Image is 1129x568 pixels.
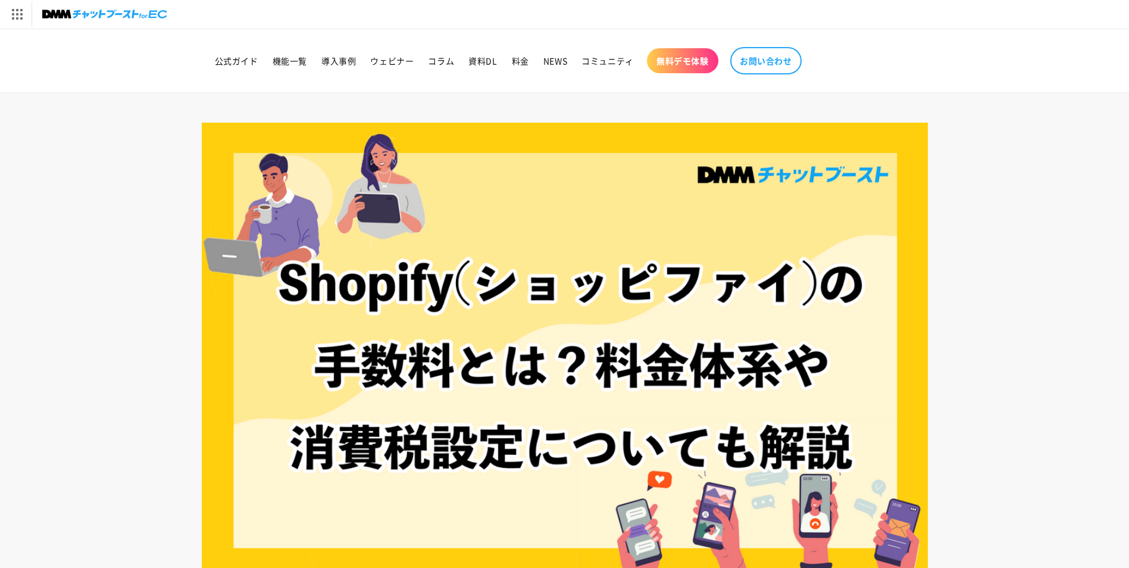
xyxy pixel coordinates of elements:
[730,47,802,74] a: お問い合わせ
[512,55,529,66] span: 料金
[370,55,414,66] span: ウェビナー
[581,55,634,66] span: コミュニティ
[574,48,641,73] a: コミュニティ
[536,48,574,73] a: NEWS
[421,48,461,73] a: コラム
[543,55,567,66] span: NEWS
[208,48,265,73] a: 公式ガイド
[461,48,504,73] a: 資料DL
[273,55,307,66] span: 機能一覧
[314,48,363,73] a: 導入事例
[321,55,356,66] span: 導入事例
[2,2,32,27] img: サービス
[363,48,421,73] a: ウェビナー
[647,48,718,73] a: 無料デモ体験
[740,55,792,66] span: お問い合わせ
[215,55,258,66] span: 公式ガイド
[265,48,314,73] a: 機能一覧
[42,6,167,23] img: チャットブーストforEC
[468,55,497,66] span: 資料DL
[428,55,454,66] span: コラム
[656,55,709,66] span: 無料デモ体験
[505,48,536,73] a: 料金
